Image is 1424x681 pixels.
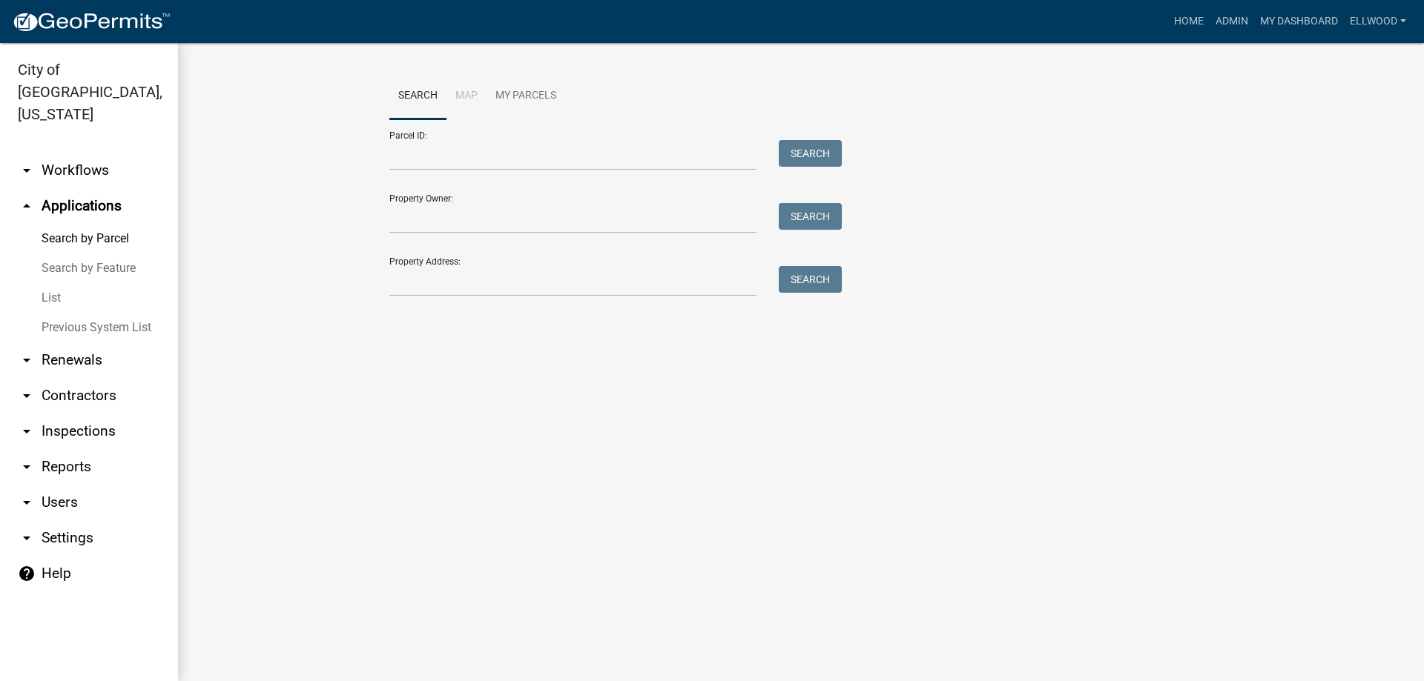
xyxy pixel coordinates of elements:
a: Ellwood [1344,7,1412,36]
i: arrow_drop_down [18,351,36,369]
a: My Dashboard [1254,7,1344,36]
i: arrow_drop_down [18,529,36,547]
i: arrow_drop_down [18,458,36,476]
i: help [18,565,36,582]
i: arrow_drop_down [18,494,36,511]
button: Search [779,203,842,230]
i: arrow_drop_up [18,197,36,215]
a: Admin [1210,7,1254,36]
a: My Parcels [487,73,565,120]
i: arrow_drop_down [18,387,36,405]
i: arrow_drop_down [18,162,36,179]
button: Search [779,140,842,167]
a: Home [1168,7,1210,36]
a: Search [389,73,446,120]
button: Search [779,266,842,293]
i: arrow_drop_down [18,422,36,440]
